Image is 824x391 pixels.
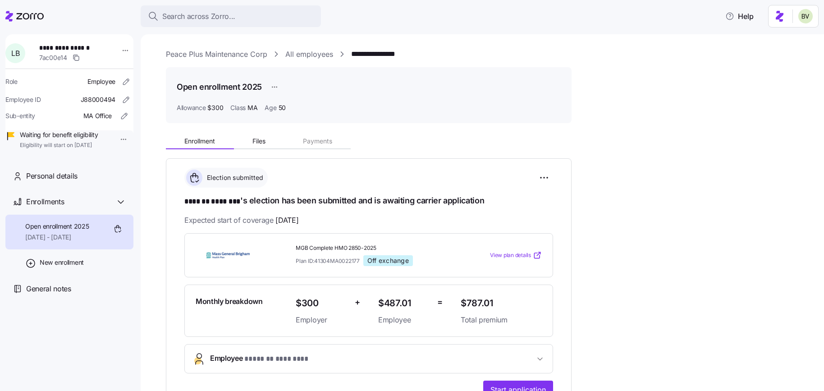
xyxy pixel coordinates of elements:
[490,251,542,260] a: View plan details
[378,296,430,311] span: $487.01
[177,103,206,112] span: Allowance
[355,296,360,309] span: +
[279,103,286,112] span: 50
[83,111,112,120] span: MA Office
[461,296,542,311] span: $787.01
[296,314,348,326] span: Employer
[247,103,257,112] span: MA
[210,353,308,365] span: Employee
[26,196,64,207] span: Enrollments
[141,5,321,27] button: Search across Zorro...
[207,103,223,112] span: $300
[296,244,453,252] span: MGB Complete HMO 2850-2025
[378,314,430,326] span: Employee
[461,314,542,326] span: Total premium
[11,50,19,57] span: L B
[285,49,333,60] a: All employees
[39,53,67,62] span: 7ac00e14
[25,233,89,242] span: [DATE] - [DATE]
[367,257,409,265] span: Off exchange
[296,296,348,311] span: $300
[490,251,531,260] span: View plan details
[265,103,276,112] span: Age
[184,138,215,144] span: Enrollment
[177,81,262,92] h1: Open enrollment 2025
[5,77,18,86] span: Role
[20,130,98,139] span: Waiting for benefit eligibility
[196,296,263,307] span: Monthly breakdown
[20,142,98,149] span: Eligibility will start on [DATE]
[303,138,332,144] span: Payments
[296,257,360,265] span: Plan ID: 41304MA0022177
[25,222,89,231] span: Open enrollment 2025
[204,173,264,182] span: Election submitted
[196,245,261,266] img: Mass General Brigham
[718,7,761,25] button: Help
[437,296,443,309] span: =
[5,95,41,104] span: Employee ID
[40,258,84,267] span: New enrollment
[184,215,298,226] span: Expected start of coverage
[81,95,115,104] span: J88000494
[26,170,78,182] span: Personal details
[252,138,266,144] span: Files
[184,195,553,207] h1: 's election has been submitted and is awaiting carrier application
[275,215,298,226] span: [DATE]
[87,77,115,86] span: Employee
[5,111,35,120] span: Sub-entity
[725,11,754,22] span: Help
[166,49,267,60] a: Peace Plus Maintenance Corp
[798,9,813,23] img: 676487ef2089eb4995defdc85707b4f5
[230,103,246,112] span: Class
[26,283,71,294] span: General notes
[162,11,235,22] span: Search across Zorro...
